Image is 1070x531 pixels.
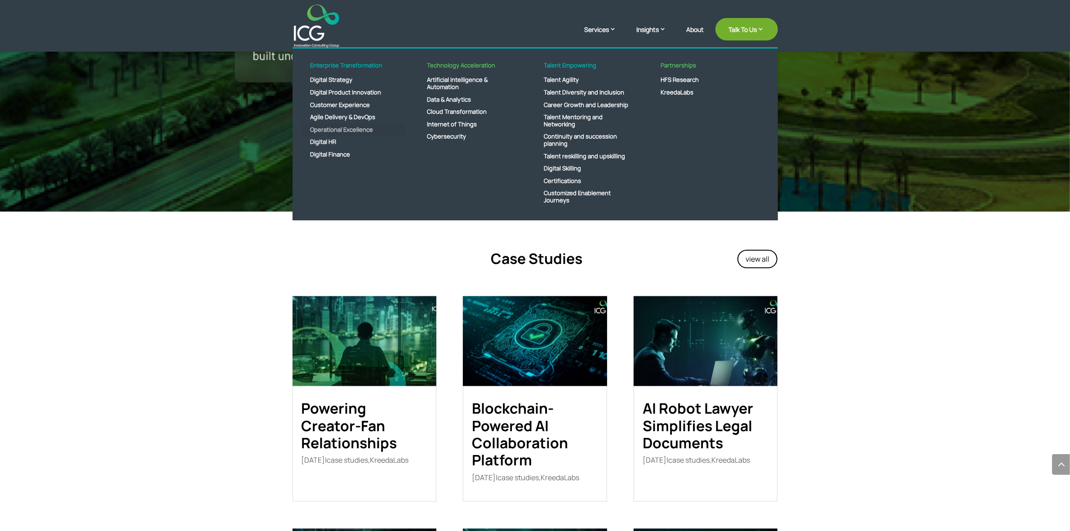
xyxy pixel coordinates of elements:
[293,250,582,272] h4: Case Studies
[634,296,777,386] img: AI Robot Lawyer Simplifies Legal Documents
[535,111,639,130] a: Talent Mentoring and Networking
[302,456,427,464] p: | ,
[418,94,522,106] a: Data & Analytics
[418,62,522,74] a: Technology Acceleration
[302,74,405,86] a: Digital Strategy
[637,25,675,47] a: Insights
[535,74,639,86] a: Talent Agility
[302,86,405,99] a: Digital Product Innovation
[293,296,436,386] img: Powering Creator-Fan Relationships
[687,26,704,47] a: About
[472,398,568,470] a: Blockchain-Powered AI Collaboration Platform
[302,124,405,136] a: Operational Excellence
[302,455,325,465] span: [DATE]
[535,150,639,163] a: Talent reskilling and upskilling
[535,175,639,187] a: Certifications
[472,473,598,482] p: | ,
[535,162,639,175] a: Digital Skilling
[643,398,753,453] a: AI Robot Lawyer Simplifies Legal Documents
[302,148,405,161] a: Digital Finance
[585,25,626,47] a: Services
[711,455,750,465] a: KreedaLabs
[541,473,579,482] a: KreedaLabs
[418,106,522,118] a: Cloud Transformation
[643,456,768,464] p: | ,
[302,398,397,453] a: Powering Creator-Fan Relationships
[535,130,639,150] a: Continuity and succession planning
[302,111,405,124] a: Agile Delivery & DevOps
[463,296,607,386] img: Blockchain-Powered AI Collaboration Platform
[418,74,522,93] a: Artificial intelligence & Automation
[302,136,405,148] a: Digital HR
[921,434,1070,531] iframe: Chat Widget
[302,99,405,112] a: Customer Experience
[535,62,639,74] a: Talent Empowering
[652,86,755,99] a: KreedaLabs
[715,18,778,40] a: Talk To Us
[668,455,710,465] a: case studies
[535,86,639,99] a: Talent Diversity and Inclusion
[472,473,496,482] span: [DATE]
[535,187,639,206] a: Customized Enablement Journeys
[737,250,777,268] a: view all
[370,455,409,465] a: KreedaLabs
[327,455,369,465] a: case studies
[418,130,522,143] a: Cybersecurity
[418,118,522,131] a: Internet of Things
[652,62,755,74] a: Partnerships
[302,62,405,74] a: Enterprise Transformation
[535,99,639,112] a: Career Growth and Leadership
[652,74,755,86] a: HFS Research
[497,473,539,482] a: case studies
[643,455,666,465] span: [DATE]
[294,4,339,47] img: ICG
